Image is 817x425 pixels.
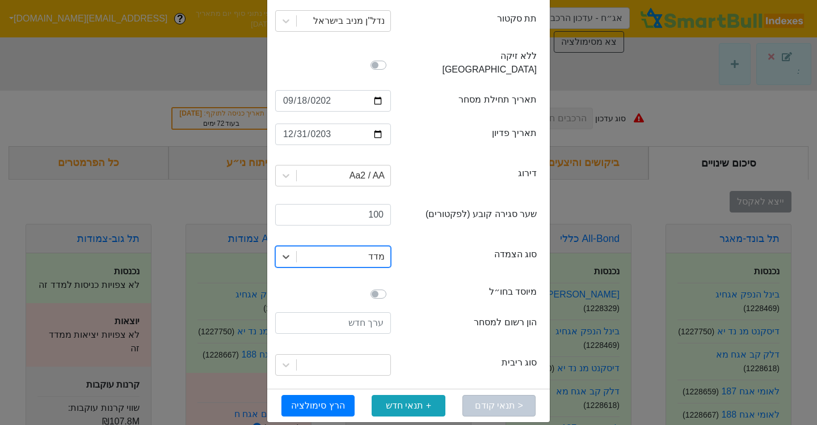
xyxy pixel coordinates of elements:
[494,248,537,261] label: סוג הצמדה
[426,207,537,221] label: שער סגירה קובע (לפקטורים)
[502,356,537,369] label: סוג ריבית
[474,316,537,329] label: הון רשום למסחר
[372,395,445,416] button: + תנאי חדש
[497,12,537,25] label: תת סקטור
[404,49,537,76] label: ללא זיקה [GEOGRAPHIC_DATA]
[275,312,391,334] input: ערך חדש
[313,14,385,28] div: נדל"ן מניב בישראל
[489,285,537,299] label: מיוסד בחו״ל
[462,395,536,416] button: < תנאי קודם
[349,169,385,182] div: Aa2 / AA
[518,167,537,180] label: דירוג
[281,395,355,416] button: הרץ סימולציה
[492,126,537,140] label: תאריך פדיון
[458,93,537,107] label: תאריך תחילת מסחר
[275,204,391,226] input: ערך חדש
[368,250,385,263] div: מדד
